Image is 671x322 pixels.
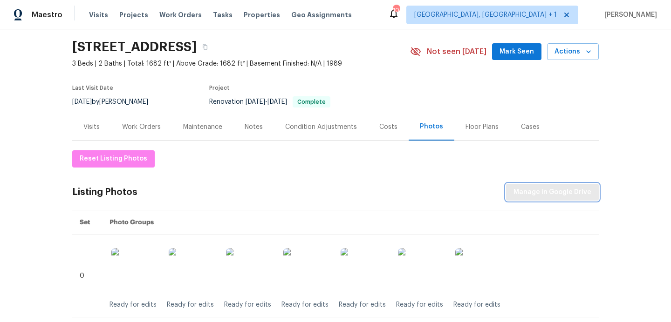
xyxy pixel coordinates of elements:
span: [DATE] [72,99,92,105]
span: Reset Listing Photos [80,153,147,165]
div: Visits [83,122,100,132]
span: [PERSON_NAME] [601,10,657,20]
span: - [246,99,287,105]
div: by [PERSON_NAME] [72,96,159,107]
div: Photos [420,122,443,131]
span: Last Visit Date [72,85,113,91]
span: Projects [119,10,148,20]
div: Ready for edits [453,300,500,309]
span: Maestro [32,10,62,20]
div: Costs [379,122,397,132]
th: Set [72,210,102,235]
button: Copy Address [197,39,213,55]
div: Work Orders [122,122,161,132]
span: Actions [555,46,591,58]
button: Mark Seen [492,43,541,60]
span: [DATE] [246,99,265,105]
div: Floor Plans [466,122,499,132]
button: Actions [547,43,599,60]
button: Reset Listing Photos [72,150,155,168]
span: Not seen [DATE] [427,47,486,56]
span: Geo Assignments [291,10,352,20]
div: Notes [245,122,263,132]
span: Properties [244,10,280,20]
div: Ready for edits [224,300,271,309]
div: Ready for edits [281,300,329,309]
span: Work Orders [159,10,202,20]
span: Project [209,85,230,91]
div: Listing Photos [72,188,137,197]
span: Visits [89,10,108,20]
div: Condition Adjustments [285,122,357,132]
div: Ready for edits [396,300,443,309]
div: 10 [393,6,399,15]
span: Complete [294,99,329,105]
td: 0 [72,235,102,317]
span: Tasks [213,12,233,18]
div: Ready for edits [339,300,386,309]
div: Cases [521,122,540,132]
button: Manage in Google Drive [506,184,599,201]
span: [GEOGRAPHIC_DATA], [GEOGRAPHIC_DATA] + 1 [414,10,557,20]
span: [DATE] [267,99,287,105]
span: Mark Seen [500,46,534,58]
th: Photo Groups [102,210,599,235]
span: Manage in Google Drive [514,187,591,198]
div: Ready for edits [110,300,157,309]
span: 3 Beds | 2 Baths | Total: 1682 ft² | Above Grade: 1682 ft² | Basement Finished: N/A | 1989 [72,59,410,68]
span: Renovation [209,99,330,105]
h2: [STREET_ADDRESS] [72,42,197,52]
div: Ready for edits [167,300,214,309]
div: Maintenance [183,122,222,132]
